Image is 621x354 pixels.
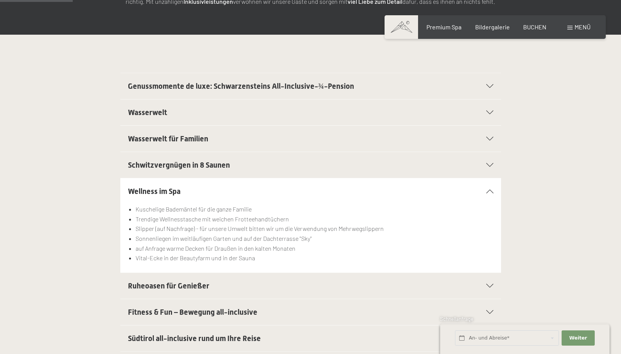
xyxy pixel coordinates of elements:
span: Südtirol all-inclusive rund um Ihre Reise [128,334,261,343]
span: Wasserwelt für Familien [128,134,208,143]
li: auf Anfrage warme Decken für Draußen in den kalten Monaten [136,243,493,253]
a: Premium Spa [426,23,461,30]
span: Genussmomente de luxe: Schwarzensteins All-Inclusive-¾-Pension [128,82,354,91]
span: Schnellanfrage [440,316,473,322]
li: Kuschelige Bademäntel für die ganze Familie [136,204,493,214]
span: Ruheoasen für Genießer [128,281,209,290]
li: Vital-Ecke in der Beautyfarm und in der Sauna [136,253,493,263]
a: Bildergalerie [475,23,510,30]
li: Trendige Wellnesstasche mit weichen Frotteehandtüchern [136,214,493,224]
li: Slipper (auf Nachfrage) - für unsere Umwelt bitten wir um die Verwendung von Mehrwegslippern [136,224,493,234]
li: Sonnenliegen im weitläufigen Garten und auf der Dachterrasse "Sky" [136,234,493,243]
span: Wellness im Spa [128,187,180,196]
span: Schwitzvergnügen in 8 Saunen [128,160,230,170]
span: Fitness & Fun – Bewegung all-inclusive [128,308,257,317]
span: Menü [575,23,591,30]
a: BUCHEN [523,23,546,30]
span: Wasserwelt [128,108,167,117]
span: Weiter [569,335,587,341]
button: Weiter [562,330,594,346]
